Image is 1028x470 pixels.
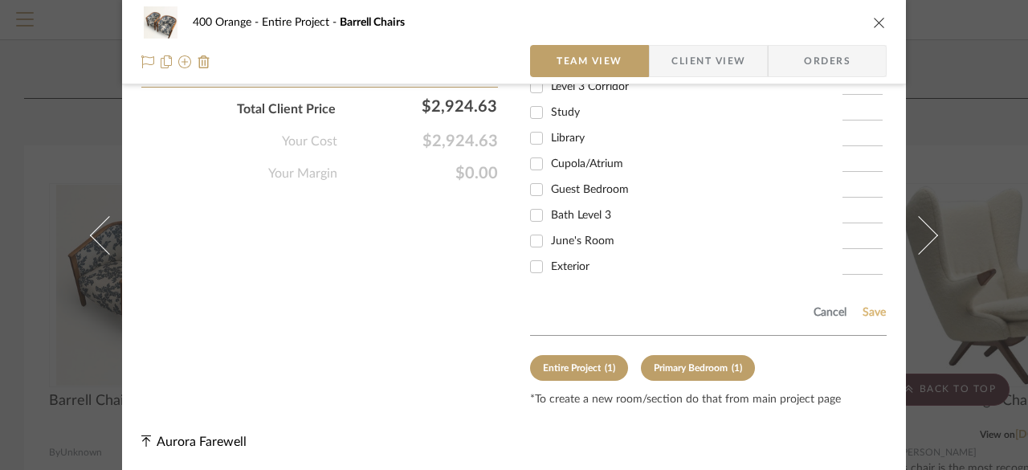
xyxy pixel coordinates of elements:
[237,100,336,119] span: Total Client Price
[671,45,745,77] span: Client View
[543,362,601,374] div: Entire Project
[337,132,498,151] span: $2,924.63
[786,45,868,77] span: Orders
[337,164,498,183] span: $0.00
[732,362,742,374] div: (1)
[551,158,623,170] span: Cupola/Atrium
[551,235,614,247] span: June's Room
[530,394,887,407] div: *To create a new room/section do that from main project page
[141,6,180,39] img: f9f92d70-3751-4141-8bd1-3f0a6ce0e2c5_48x40.jpg
[193,17,262,28] span: 400 Orange
[551,210,611,221] span: Bath Level 3
[268,164,337,183] span: Your Margin
[862,306,887,319] button: Save
[340,17,405,28] span: Barrell Chairs
[557,45,622,77] span: Team View
[551,81,629,92] span: Level 3 Corridor
[551,261,589,272] span: Exterior
[605,362,615,374] div: (1)
[282,132,337,151] span: Your Cost
[157,435,247,448] span: Aurora Farewell
[872,15,887,30] button: close
[813,306,847,319] button: Cancel
[654,362,728,374] div: Primary Bedroom
[551,184,629,195] span: Guest Bedroom
[344,90,504,122] div: $2,924.63
[551,107,580,118] span: Study
[198,55,210,68] img: Remove from project
[262,17,340,28] span: Entire Project
[551,133,585,144] span: Library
